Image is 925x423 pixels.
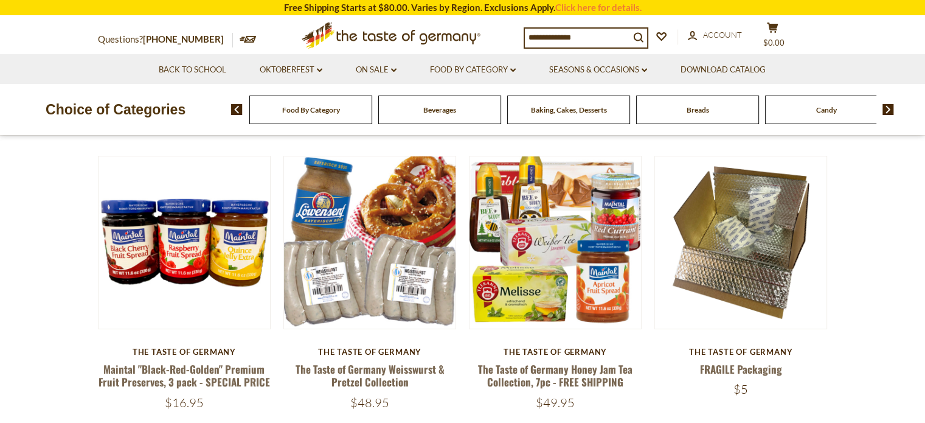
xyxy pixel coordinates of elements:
[350,395,389,410] span: $48.95
[733,382,748,397] span: $5
[681,63,766,77] a: Download Catalog
[284,156,456,329] img: The Taste of Germany Weisswurst & Pretzel Collection
[159,63,226,77] a: Back to School
[231,104,243,115] img: previous arrow
[143,33,224,44] a: [PHONE_NUMBER]
[260,63,322,77] a: Oktoberfest
[423,105,456,114] a: Beverages
[98,347,271,357] div: The Taste of Germany
[755,22,791,52] button: $0.00
[655,156,827,329] img: FRAGILE Packaging
[688,29,742,42] a: Account
[687,105,709,114] a: Breads
[430,63,516,77] a: Food By Category
[165,395,204,410] span: $16.95
[469,347,642,357] div: The Taste of Germany
[478,362,632,390] a: The Taste of Germany Honey Jam Tea Collection, 7pc - FREE SHIPPING
[531,105,607,114] a: Baking, Cakes, Desserts
[356,63,397,77] a: On Sale
[536,395,575,410] span: $49.95
[283,347,457,357] div: The Taste of Germany
[654,347,828,357] div: The Taste of Germany
[816,105,837,114] a: Candy
[549,63,647,77] a: Seasons & Occasions
[469,156,642,329] img: The Taste of Germany Honey Jam Tea Collection, 7pc - FREE SHIPPING
[763,38,785,47] span: $0.00
[700,362,782,377] a: FRAGILE Packaging
[98,32,233,47] p: Questions?
[295,362,444,390] a: The Taste of Germany Weisswurst & Pretzel Collection
[703,30,742,40] span: Account
[882,104,894,115] img: next arrow
[99,362,270,390] a: Maintal "Black-Red-Golden" Premium Fruit Preserves, 3 pack - SPECIAL PRICE
[99,156,271,329] img: Maintal "Black-Red-Golden" Premium Fruit Preserves, 3 pack - SPECIAL PRICE
[282,105,340,114] a: Food By Category
[555,2,642,13] a: Click here for details.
